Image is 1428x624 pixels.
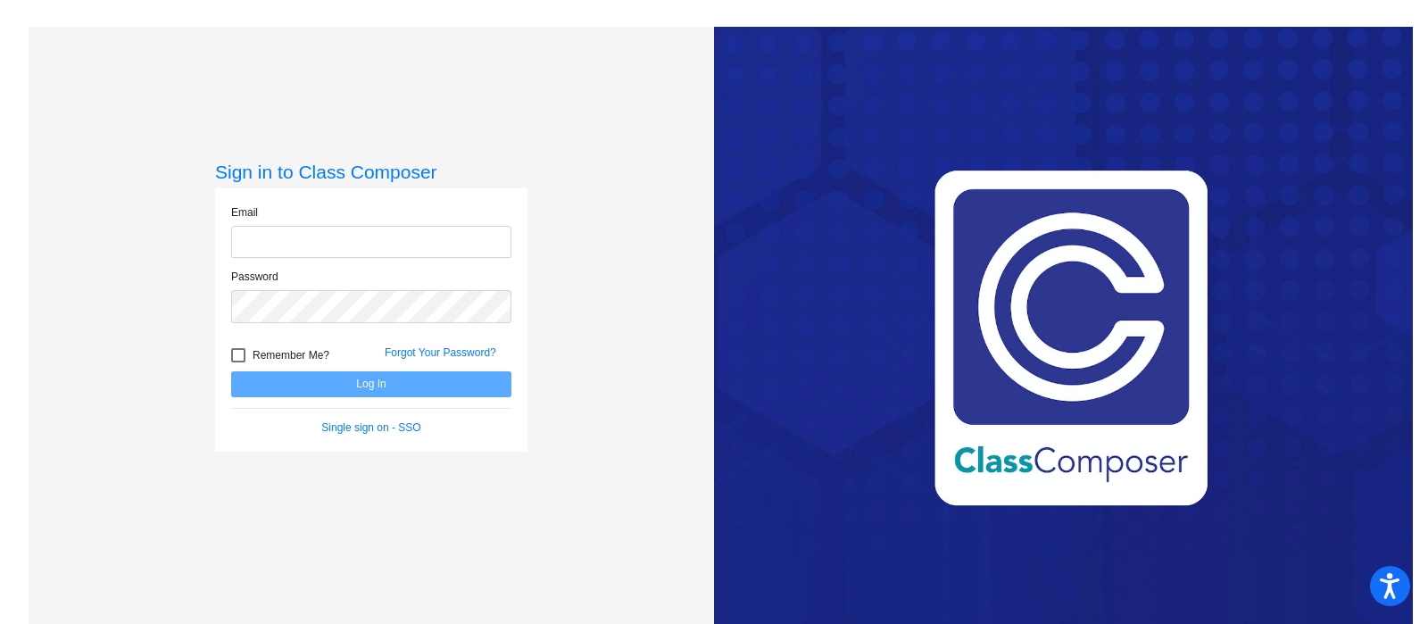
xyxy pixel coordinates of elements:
[231,269,278,285] label: Password
[253,345,329,366] span: Remember Me?
[231,204,258,220] label: Email
[215,161,527,183] h3: Sign in to Class Composer
[231,371,511,397] button: Log In
[385,346,496,359] a: Forgot Your Password?
[321,421,420,434] a: Single sign on - SSO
